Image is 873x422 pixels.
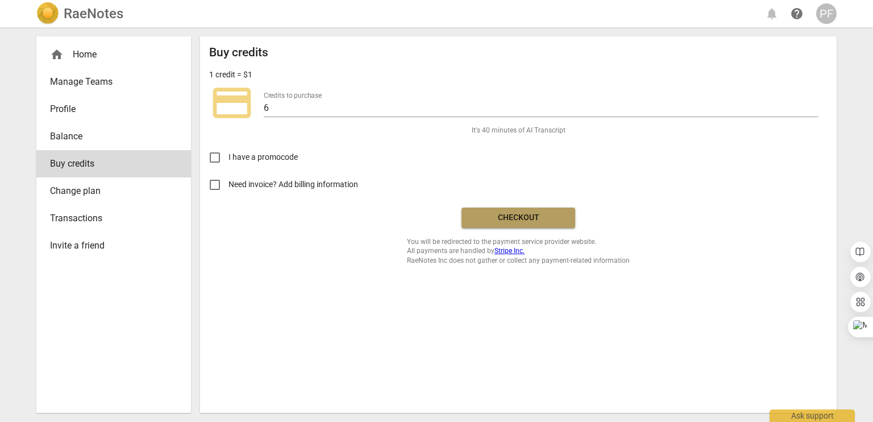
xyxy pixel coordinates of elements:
[471,212,566,224] span: Checkout
[816,3,837,24] button: PF
[209,45,268,60] h2: Buy credits
[50,102,168,116] span: Profile
[50,48,168,61] div: Home
[50,239,168,253] span: Invite a friend
[790,7,804,20] span: help
[264,92,322,99] label: Credits to purchase
[36,205,191,232] a: Transactions
[50,75,168,89] span: Manage Teams
[36,150,191,177] a: Buy credits
[36,96,191,123] a: Profile
[209,80,255,126] span: credit_card
[36,232,191,259] a: Invite a friend
[209,69,252,81] p: 1 credit = $1
[36,177,191,205] a: Change plan
[36,2,123,25] a: LogoRaeNotes
[36,41,191,68] div: Home
[50,184,168,198] span: Change plan
[770,409,855,422] div: Ask support
[494,247,525,255] a: Stripe Inc.
[787,3,807,24] a: Help
[50,212,168,225] span: Transactions
[407,237,630,266] span: You will be redirected to the payment service provider website. All payments are handled by RaeNo...
[50,130,168,143] span: Balance
[462,208,575,228] button: Checkout
[228,179,360,191] span: Need invoice? Add billing information
[36,2,59,25] img: Logo
[228,151,298,163] span: I have a promocode
[50,48,64,61] span: home
[50,157,168,171] span: Buy credits
[472,126,566,135] span: It's 40 minutes of AI Transcript
[64,6,123,22] h2: RaeNotes
[36,123,191,150] a: Balance
[36,68,191,96] a: Manage Teams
